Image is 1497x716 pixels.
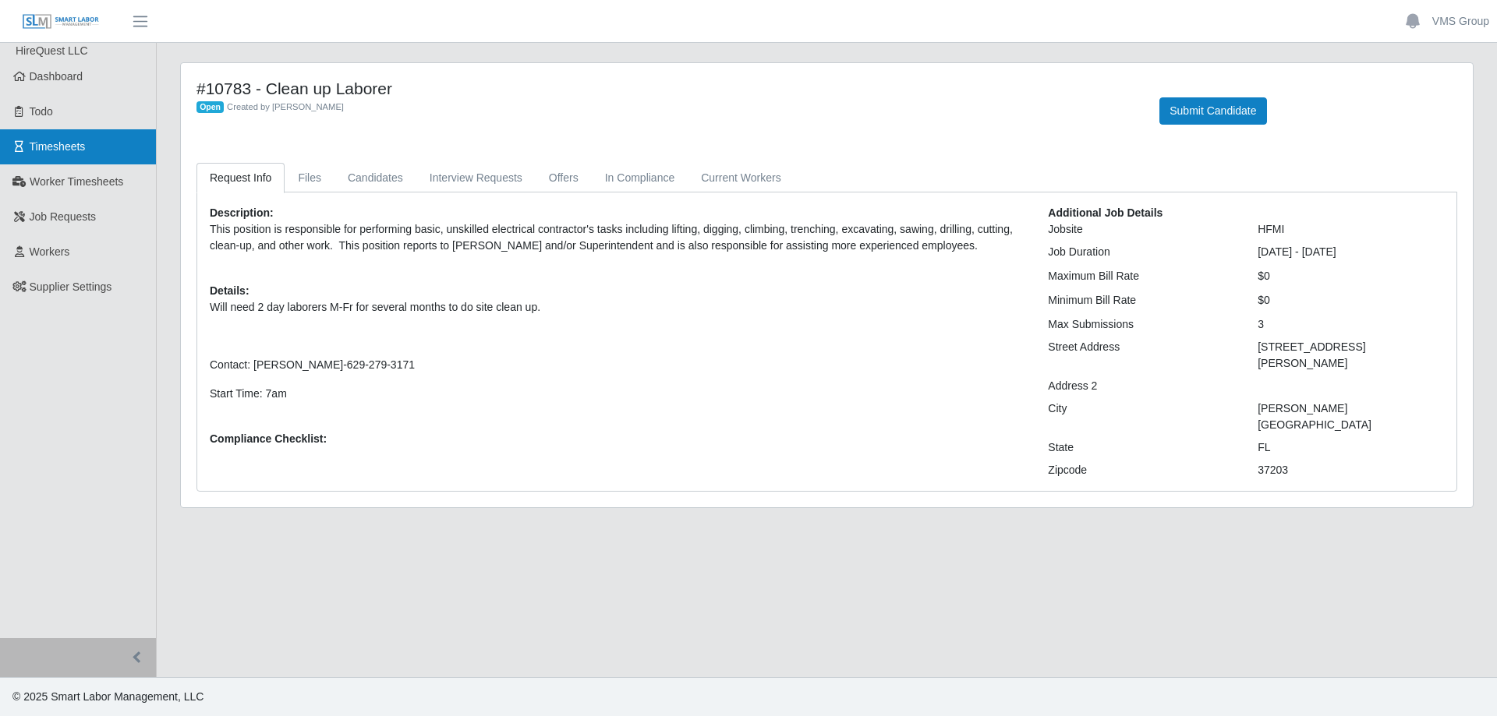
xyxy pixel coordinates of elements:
[1036,221,1246,238] div: Jobsite
[334,163,416,193] a: Candidates
[1432,13,1489,30] a: VMS Group
[196,101,224,114] span: Open
[210,299,1025,316] p: Will need 2 day laborers M-Fr for several months to do site clean up.
[210,432,327,445] b: Compliance Checklist:
[210,284,249,297] b: Details:
[1036,339,1246,372] div: Street Address
[30,210,97,223] span: Job Requests
[1036,292,1246,309] div: Minimum Bill Rate
[1036,378,1246,394] div: Address 2
[1036,268,1246,284] div: Maximum Bill Rate
[12,690,203,703] span: © 2025 Smart Labor Management, LLC
[592,163,688,193] a: In Compliance
[1246,221,1456,238] div: HFMI
[1246,268,1456,284] div: $0
[1036,316,1246,333] div: Max Submissions
[196,79,1136,98] h4: #10783 - Clean up Laborer
[1246,316,1456,333] div: 3
[196,163,285,193] a: Request Info
[1246,339,1456,372] div: [STREET_ADDRESS][PERSON_NAME]
[30,70,83,83] span: Dashboard
[30,280,112,293] span: Supplier Settings
[1246,462,1456,478] div: 37203
[30,175,123,188] span: Worker Timesheets
[16,44,88,57] span: HireQuest LLC
[30,105,53,118] span: Todo
[1036,400,1246,433] div: City
[416,163,536,193] a: Interview Requests
[1246,400,1456,433] div: [PERSON_NAME][GEOGRAPHIC_DATA]
[30,245,70,258] span: Workers
[22,13,100,30] img: SLM Logo
[1036,462,1246,478] div: Zipcode
[210,386,1025,402] p: Start Time: 7am
[1048,206,1163,219] b: Additional Job Details
[210,221,1025,254] p: This position is responsible for performing basic, unskilled electrical contractor's tasks includ...
[285,163,334,193] a: Files
[1159,97,1266,125] button: Submit Candidate
[1246,244,1456,260] div: [DATE] - [DATE]
[536,163,592,193] a: Offers
[1036,439,1246,456] div: State
[227,102,344,111] span: Created by [PERSON_NAME]
[1036,244,1246,260] div: Job Duration
[1246,292,1456,309] div: $0
[30,140,86,153] span: Timesheets
[210,206,274,219] b: Description:
[1246,439,1456,456] div: FL
[688,163,794,193] a: Current Workers
[210,357,1025,373] p: Contact: [PERSON_NAME]-629-279-3171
